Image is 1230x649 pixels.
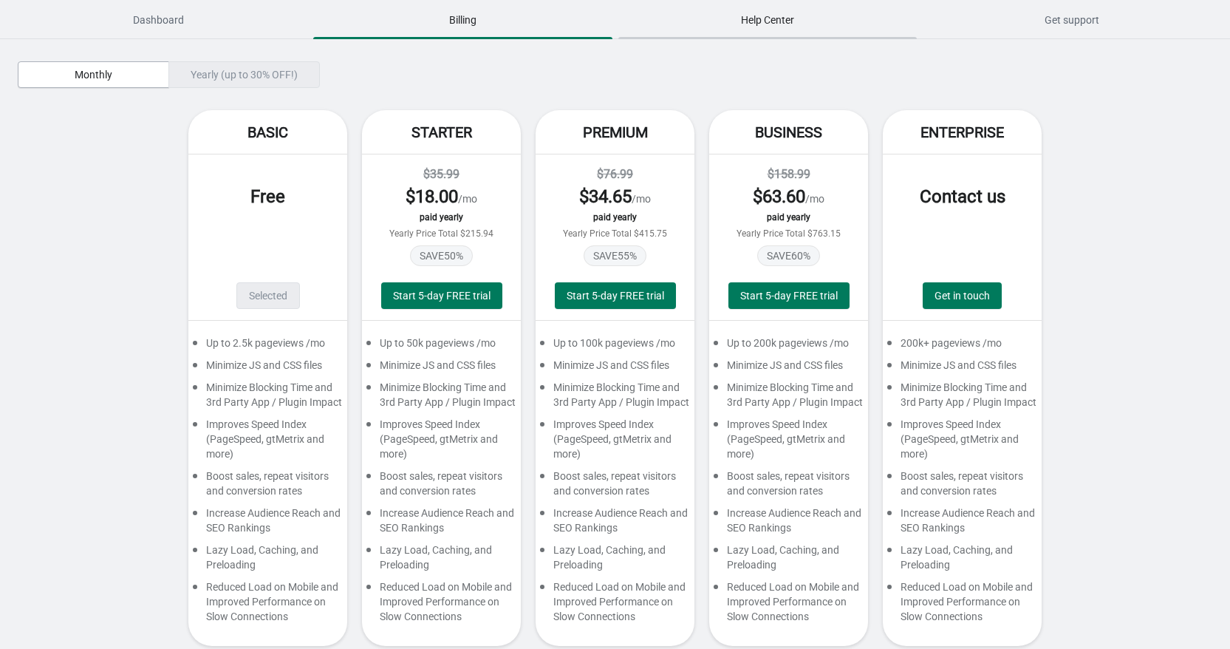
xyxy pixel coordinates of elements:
span: SAVE 50 % [410,245,473,266]
div: Minimize JS and CSS files [362,358,521,380]
div: Up to 50k pageviews /mo [362,336,521,358]
button: Monthly [18,61,169,88]
div: Boost sales, repeat visitors and conversion rates [188,469,347,506]
a: Get in touch [923,282,1002,309]
button: Start 5-day FREE trial [728,282,850,309]
span: Billing [313,7,612,33]
div: Up to 100k pageviews /mo [536,336,694,358]
span: Contact us [920,186,1005,207]
div: Improves Speed Index (PageSpeed, gtMetrix and more) [536,417,694,469]
span: $ 18.00 [406,186,458,207]
button: Start 5-day FREE trial [555,282,676,309]
span: SAVE 55 % [584,245,646,266]
div: Increase Audience Reach and SEO Rankings [883,506,1042,543]
div: Reduced Load on Mobile and Improved Performance on Slow Connections [362,580,521,631]
div: Yearly Price Total $415.75 [550,228,680,239]
div: Boost sales, repeat visitors and conversion rates [883,469,1042,506]
span: SAVE 60 % [757,245,820,266]
div: Business [709,110,868,154]
div: Reduced Load on Mobile and Improved Performance on Slow Connections [709,580,868,631]
span: Get support [923,7,1221,33]
div: Minimize JS and CSS files [883,358,1042,380]
div: Reduced Load on Mobile and Improved Performance on Slow Connections [536,580,694,631]
div: Premium [536,110,694,154]
div: $76.99 [550,166,680,183]
span: $ 34.65 [579,186,632,207]
div: /mo [724,185,853,208]
div: Lazy Load, Caching, and Preloading [362,543,521,580]
span: Start 5-day FREE trial [740,290,838,302]
div: Up to 200k pageviews /mo [709,336,868,358]
button: Start 5-day FREE trial [381,282,502,309]
div: Improves Speed Index (PageSpeed, gtMetrix and more) [362,417,521,469]
span: $ 63.60 [753,186,805,207]
div: Starter [362,110,521,154]
div: paid yearly [550,212,680,222]
span: Help Center [618,7,917,33]
div: Minimize Blocking Time and 3rd Party App / Plugin Impact [188,380,347,417]
div: Boost sales, repeat visitors and conversion rates [362,469,521,506]
div: Improves Speed Index (PageSpeed, gtMetrix and more) [709,417,868,469]
div: Yearly Price Total $215.94 [377,228,506,239]
div: 200k+ pageviews /mo [883,336,1042,358]
div: Increase Audience Reach and SEO Rankings [362,506,521,543]
div: Minimize Blocking Time and 3rd Party App / Plugin Impact [709,380,868,417]
div: Increase Audience Reach and SEO Rankings [188,506,347,543]
div: /mo [550,185,680,208]
div: Enterprise [883,110,1042,154]
button: Dashboard [6,1,310,39]
div: Improves Speed Index (PageSpeed, gtMetrix and more) [883,417,1042,469]
div: $158.99 [724,166,853,183]
div: Lazy Load, Caching, and Preloading [709,543,868,580]
span: Monthly [75,69,112,81]
div: Minimize Blocking Time and 3rd Party App / Plugin Impact [362,380,521,417]
span: Free [250,186,285,207]
div: Lazy Load, Caching, and Preloading [536,543,694,580]
div: Up to 2.5k pageviews /mo [188,336,347,358]
div: Basic [188,110,347,154]
div: Reduced Load on Mobile and Improved Performance on Slow Connections [883,580,1042,631]
div: Minimize Blocking Time and 3rd Party App / Plugin Impact [883,380,1042,417]
div: Reduced Load on Mobile and Improved Performance on Slow Connections [188,580,347,631]
div: Boost sales, repeat visitors and conversion rates [536,469,694,506]
div: Improves Speed Index (PageSpeed, gtMetrix and more) [188,417,347,469]
span: Get in touch [935,290,990,302]
div: Lazy Load, Caching, and Preloading [188,543,347,580]
div: Minimize Blocking Time and 3rd Party App / Plugin Impact [536,380,694,417]
span: Dashboard [9,7,307,33]
div: Minimize JS and CSS files [188,358,347,380]
div: Lazy Load, Caching, and Preloading [883,543,1042,580]
div: Increase Audience Reach and SEO Rankings [709,506,868,543]
div: Minimize JS and CSS files [536,358,694,380]
div: paid yearly [377,212,506,222]
div: $35.99 [377,166,506,183]
div: /mo [377,185,506,208]
div: Yearly Price Total $763.15 [724,228,853,239]
div: Boost sales, repeat visitors and conversion rates [709,469,868,506]
span: Start 5-day FREE trial [567,290,664,302]
div: Increase Audience Reach and SEO Rankings [536,506,694,543]
div: paid yearly [724,212,853,222]
div: Minimize JS and CSS files [709,358,868,380]
span: Start 5-day FREE trial [393,290,491,302]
